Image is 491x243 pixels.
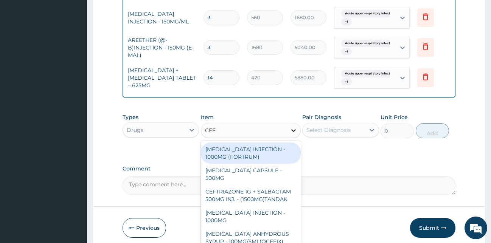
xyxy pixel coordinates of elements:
span: + 1 [341,78,352,86]
span: Acute upper respiratory infect... [341,70,396,77]
div: Drugs [127,126,143,134]
button: Previous [123,218,166,238]
div: [MEDICAL_DATA] INJECTION - 1000MG (FORTRUM) [201,142,301,164]
td: [MEDICAL_DATA] + [MEDICAL_DATA] TABLET – 625MG [124,63,200,93]
span: + 1 [341,48,352,56]
label: Comment [123,166,456,172]
button: Add [416,123,449,138]
label: Unit Price [381,113,408,121]
span: Acute upper respiratory infect... [341,40,396,47]
div: CEFTRIAZONE 1G + SALBACTAM 500MG INJ. - (1500MG)TANDAK [201,185,301,206]
label: Types [123,114,138,121]
div: [MEDICAL_DATA] CAPSULE - 500MG [201,164,301,185]
div: Minimize live chat window [124,4,142,22]
span: We're online! [44,73,104,150]
label: Item [201,113,214,121]
span: + 1 [341,18,352,26]
button: Submit [410,218,455,238]
div: Chat with us now [39,42,127,52]
span: Acute upper respiratory infect... [341,10,396,17]
td: [MEDICAL_DATA] INJECTION - 150MG/ML [124,6,200,29]
div: Select Diagnosis [306,126,351,134]
div: [MEDICAL_DATA] INJECTION - 1000MG [201,206,301,227]
td: AREETHER (@-B)INJECTION - 150MG (E-MAL) [124,33,200,63]
label: Pair Diagnosis [302,113,341,121]
textarea: Type your message and hit 'Enter' [4,163,144,189]
img: d_794563401_company_1708531726252_794563401 [14,38,31,57]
